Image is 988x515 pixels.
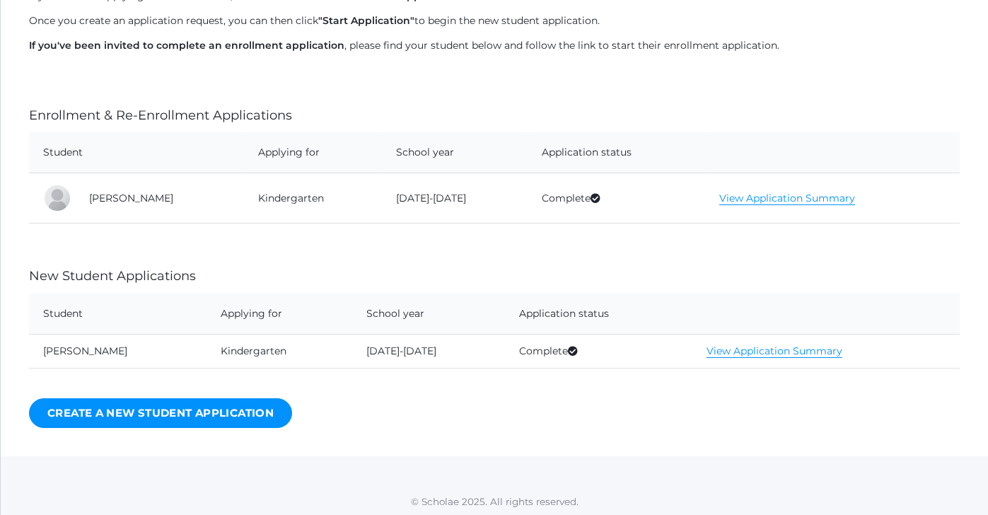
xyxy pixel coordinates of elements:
p: Once you create an application request, you can then click to begin the new student application. [29,13,960,28]
th: Application status [505,294,692,335]
td: Complete [505,334,692,368]
th: Applying for [244,132,383,173]
strong: If you've been invited to complete an enrollment application [29,39,344,52]
th: Student [29,294,207,335]
td: Complete [528,173,706,224]
td: [DATE]-[DATE] [352,334,505,368]
th: School year [382,132,527,173]
a: View Application Summary [719,192,855,205]
th: Applying for [207,294,352,335]
p: , please find your student below and follow the link to start their enrollment application. [29,38,960,53]
td: [PERSON_NAME] [29,334,207,368]
h4: New Student Applications [29,270,960,284]
td: [DATE]-[DATE] [382,173,527,224]
h4: Enrollment & Re-Enrollment Applications [29,109,960,123]
td: Kindergarten [207,334,352,368]
a: Create a New Student Application [29,398,292,429]
p: © Scholae 2025. All rights reserved. [1,494,988,509]
th: Student [29,132,244,173]
td: Kindergarten [244,173,383,224]
th: School year [352,294,505,335]
div: Lee Blasman [43,184,71,212]
td: [PERSON_NAME] [75,173,244,224]
strong: "Start Application" [318,14,414,27]
a: View Application Summary [707,345,842,358]
th: Application status [528,132,706,173]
